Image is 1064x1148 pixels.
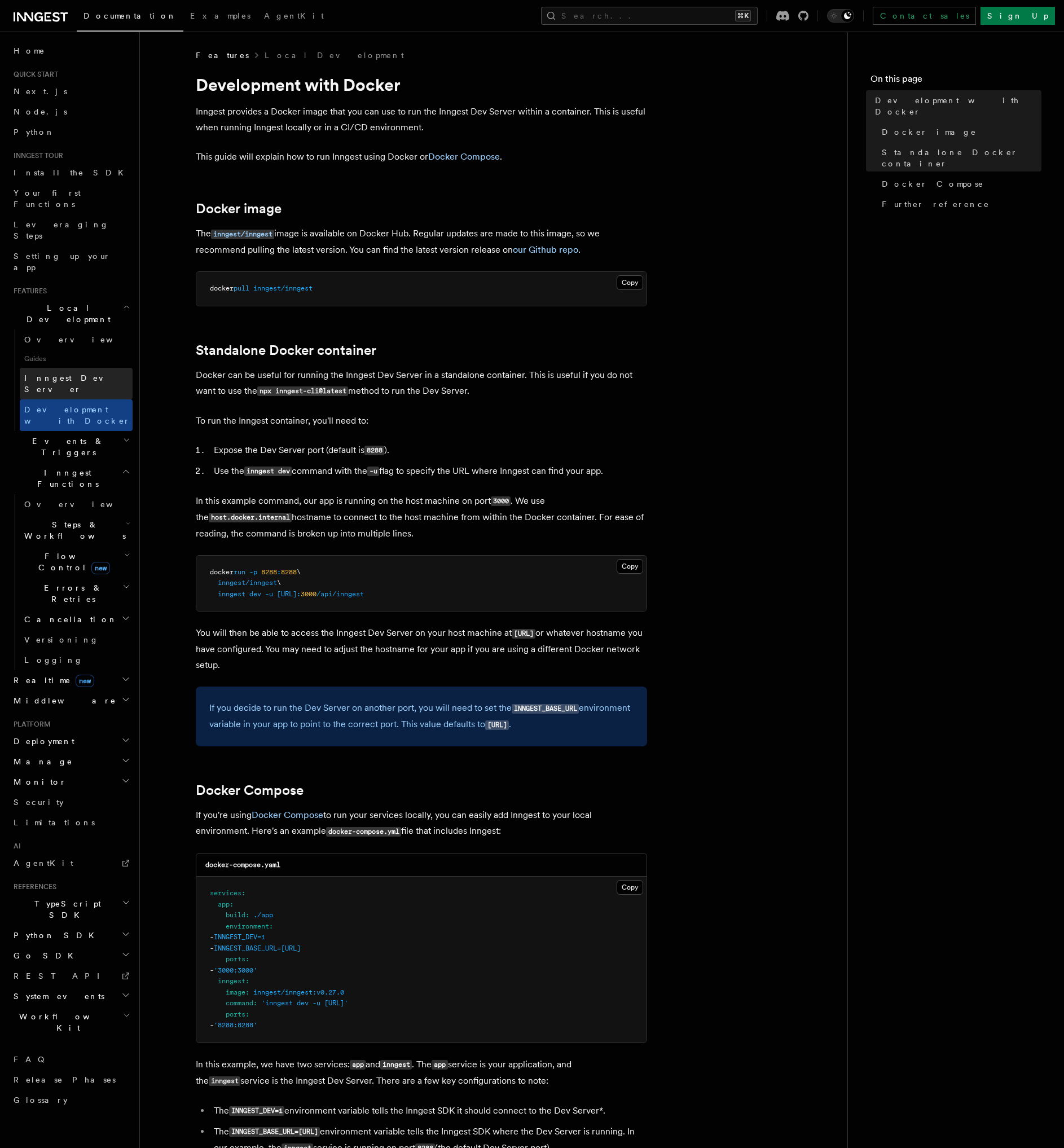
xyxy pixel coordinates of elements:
span: Next.js [14,87,67,96]
li: Expose the Dev Server port (default is ). [210,442,647,459]
span: Logging [24,656,83,665]
span: image [226,988,245,996]
a: inngest/inngest [211,228,274,239]
span: Python [14,127,55,137]
span: inngest/inngest:v0.27.0 [253,988,344,996]
span: INNGEST_DEV=1 [214,933,265,941]
span: app [218,900,230,908]
span: ./app [253,911,273,919]
p: Inngest provides a Docker image that you can use to run the Inngest Dev Server within a container... [196,104,647,135]
a: Docker Compose [877,174,1041,194]
span: Features [9,287,47,296]
span: 'inngest dev -u [URL]' [261,999,348,1007]
span: Local Development [9,302,123,325]
span: References [9,882,56,891]
a: Overview [20,329,133,350]
span: : [230,900,234,908]
span: Cancellation [20,614,117,625]
a: Python [9,122,133,142]
a: Standalone Docker container [877,142,1041,174]
span: Development with Docker [24,405,130,425]
span: : [253,999,257,1007]
span: Release Phases [14,1075,116,1084]
a: Install the SDK [9,162,133,183]
button: Events & Triggers [9,431,133,463]
a: Sign Up [981,7,1055,25]
code: 3000 [491,496,511,506]
p: You will then be able to access the Inngest Dev Server on your host machine at or whatever hostna... [196,625,647,673]
span: new [76,675,94,687]
a: FAQ [9,1049,133,1070]
button: Deployment [9,731,133,751]
span: Inngest Functions [9,467,122,490]
button: Copy [617,559,643,574]
button: System events [9,986,133,1006]
span: Manage [9,756,73,767]
span: Further reference [882,199,990,210]
span: Leveraging Steps [14,220,109,240]
span: : [269,922,273,930]
span: Realtime [9,675,94,686]
span: - [210,933,214,941]
span: Setting up your app [14,252,111,272]
span: inngest/inngest [218,579,277,587]
a: Node.js [9,102,133,122]
code: -u [367,467,379,476]
a: Logging [20,650,133,670]
p: In this example, we have two services: and . The service is your application, and the service is ... [196,1057,647,1089]
span: 8288 [261,568,277,576]
a: Contact sales [873,7,976,25]
a: Versioning [20,630,133,650]
span: - [210,966,214,974]
a: Standalone Docker container [196,342,376,358]
span: run [234,568,245,576]
span: Overview [24,500,140,509]
span: docker [210,284,234,292]
p: This guide will explain how to run Inngest using Docker or . [196,149,647,165]
span: Quick start [9,70,58,79]
span: environment [226,922,269,930]
button: Monitor [9,772,133,792]
a: Documentation [77,3,183,32]
a: Docker Compose [428,151,500,162]
span: System events [9,991,104,1002]
a: Security [9,792,133,812]
span: Glossary [14,1096,68,1105]
span: AgentKit [14,859,73,868]
span: [URL]: [277,590,301,598]
span: new [91,562,110,574]
a: Development with Docker [870,90,1041,122]
span: : [245,1010,249,1018]
button: Search...⌘K [541,7,758,25]
span: Flow Control [20,551,124,573]
span: dev [249,590,261,598]
span: Go SDK [9,950,80,961]
span: inngest [218,977,245,985]
a: Inngest Dev Server [20,368,133,399]
button: Middleware [9,690,133,711]
span: : [245,955,249,963]
span: inngest/inngest [253,284,313,292]
a: Release Phases [9,1070,133,1090]
span: -u [265,590,273,598]
span: : [245,977,249,985]
code: [URL] [485,720,509,730]
p: If you're using to run your services locally, you can easily add Inngest to your local environmen... [196,807,647,839]
code: docker-compose.yaml [205,861,280,869]
span: Your first Functions [14,188,81,209]
code: 8288 [364,446,384,455]
span: Limitations [14,818,95,827]
a: Docker Compose [196,782,304,798]
span: Deployment [9,736,74,747]
span: Node.js [14,107,67,116]
a: Setting up your app [9,246,133,278]
span: Guides [20,350,133,368]
span: ports [226,1010,245,1018]
p: In this example command, our app is running on the host machine on port . We use the hostname to ... [196,493,647,542]
p: To run the Inngest container, you'll need to: [196,413,647,429]
span: Middleware [9,695,116,706]
span: Overview [24,335,140,344]
a: Docker image [877,122,1041,142]
span: Examples [190,11,250,20]
p: The image is available on Docker Hub. Regular updates are made to this image, so we recommend pul... [196,226,647,258]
